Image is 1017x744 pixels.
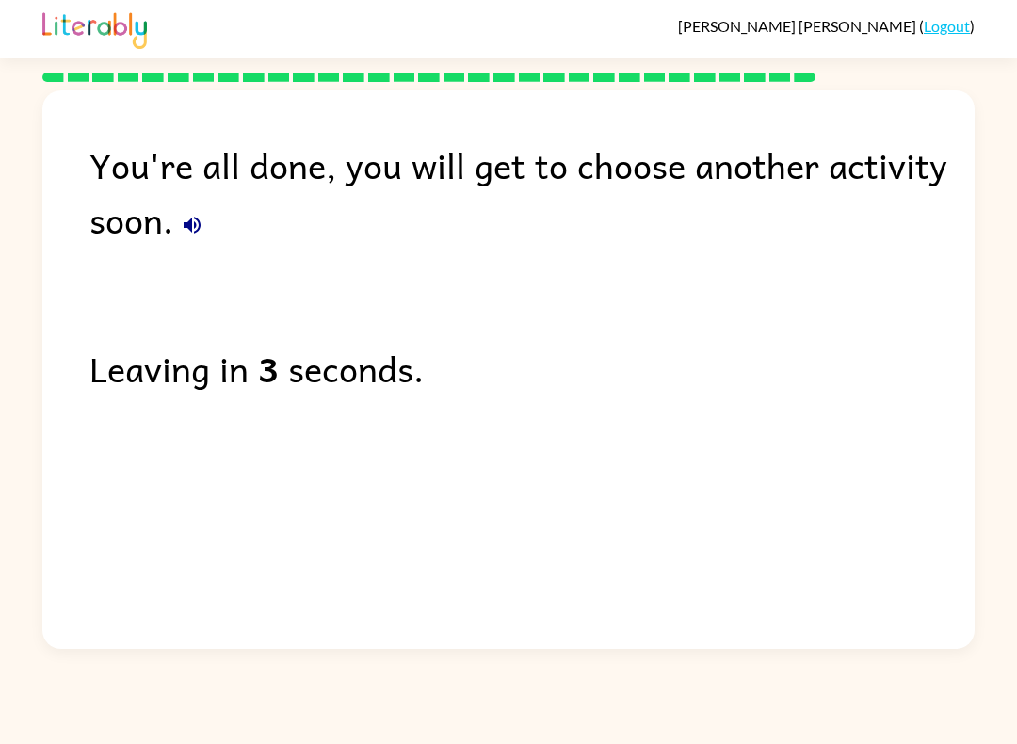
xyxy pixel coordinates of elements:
div: You're all done, you will get to choose another activity soon. [89,137,975,247]
div: Leaving in seconds. [89,341,975,396]
a: Logout [924,17,970,35]
span: [PERSON_NAME] [PERSON_NAME] [678,17,919,35]
div: ( ) [678,17,975,35]
img: Literably [42,8,147,49]
b: 3 [258,341,279,396]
